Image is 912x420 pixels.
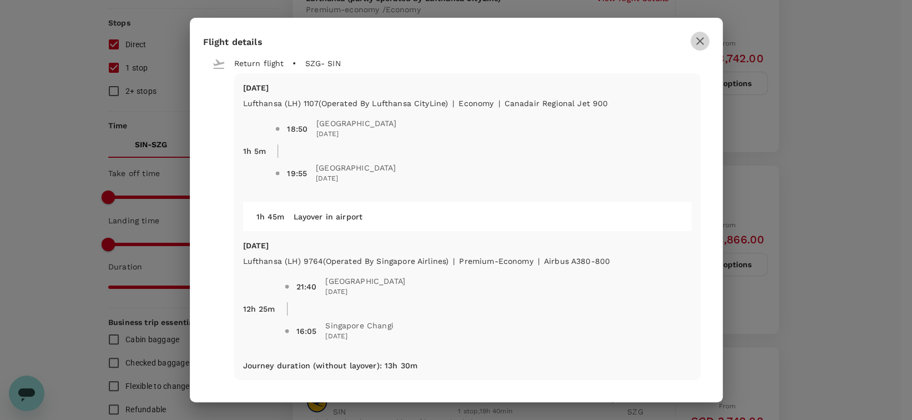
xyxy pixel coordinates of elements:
[243,146,266,157] p: 1h 5m
[287,123,308,134] div: 18:50
[305,58,340,69] p: SZG - SIN
[203,37,263,47] span: Flight details
[453,257,455,266] span: |
[452,99,454,108] span: |
[325,276,405,287] span: [GEOGRAPHIC_DATA]
[498,99,500,108] span: |
[243,240,692,251] p: [DATE]
[296,281,317,292] div: 21:40
[243,303,275,314] p: 12h 25m
[234,58,284,69] p: Return flight
[316,118,396,129] span: [GEOGRAPHIC_DATA]
[538,257,540,266] span: |
[243,82,692,93] p: [DATE]
[256,212,285,221] span: 1h 45m
[316,162,396,173] span: [GEOGRAPHIC_DATA]
[243,360,417,371] p: Journey duration (without layover) : 13h 30m
[325,320,393,331] span: Singapore Changi
[458,98,493,109] p: economy
[296,326,317,337] div: 16:05
[325,287,405,298] span: [DATE]
[287,168,307,179] div: 19:55
[293,212,362,221] span: Layover in airport
[243,256,449,267] p: Lufthansa (LH) 9764 (Operated by Singapore Airlines)
[459,256,533,267] p: premium-economy
[316,173,396,184] span: [DATE]
[243,98,449,109] p: Lufthansa (LH) 1107 (Operated by Lufthansa CityLine)
[505,98,608,109] p: Canadair Regional Jet 900
[544,256,610,267] p: Airbus A380-800
[325,331,393,342] span: [DATE]
[316,129,396,140] span: [DATE]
